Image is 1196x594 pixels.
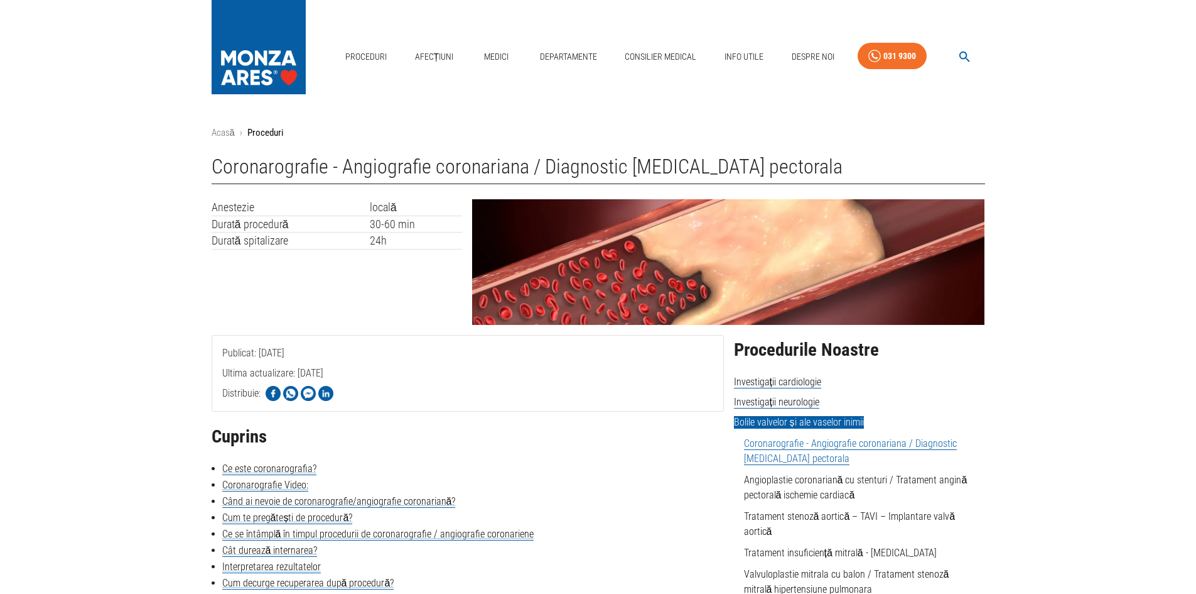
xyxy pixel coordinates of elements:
td: Anestezie [212,199,370,216]
img: Share on Facebook [266,386,281,401]
nav: breadcrumb [212,126,985,140]
td: Durată spitalizare [212,233,370,250]
a: Afecțiuni [410,44,459,70]
a: Cât durează internarea? [222,544,318,557]
img: Coronarografie - Angiografie coronariana | MONZA ARES [472,199,984,325]
a: Departamente [535,44,602,70]
span: Publicat: [DATE] [222,347,284,409]
a: Coronarografie - Angiografie coronariana / Diagnostic [MEDICAL_DATA] pectorala [744,437,957,465]
a: Acasă [212,127,235,138]
p: Distribuie: [222,386,261,401]
img: Share on LinkedIn [318,386,333,401]
h2: Cuprins [212,427,724,447]
td: Durată procedură [212,216,370,233]
td: 24h [370,233,463,250]
td: locală [370,199,463,216]
img: Share on WhatsApp [283,386,298,401]
p: Proceduri [247,126,283,140]
a: Cum decurge recuperarea după procedură? [222,577,394,590]
a: Ce este coronarografia? [222,463,316,475]
li: › [240,126,242,140]
span: Bolile valvelor și ale vaselor inimii [734,416,864,429]
a: Info Utile [719,44,768,70]
h2: Procedurile Noastre [734,340,985,360]
a: Când ai nevoie de coronarografie/angiografie coronariană? [222,495,456,508]
a: Consilier Medical [620,44,701,70]
a: Tratament insuficiență mitrală - [MEDICAL_DATA] [744,547,937,559]
div: 031 9300 [883,48,916,64]
span: Ultima actualizare: [DATE] [222,367,323,429]
a: Ce se întâmplă în timpul procedurii de coronarografie / angiografie coronariene [222,528,534,541]
span: Investigații neurologie [734,396,819,409]
a: Tratament stenoză aortică – TAVI – Implantare valvă aortică [744,510,956,537]
a: Proceduri [340,44,392,70]
span: Investigații cardiologie [734,376,821,388]
a: Medici [477,44,517,70]
img: Share on Facebook Messenger [301,386,316,401]
a: Coronarografie Video: [222,479,308,492]
a: Despre Noi [787,44,839,70]
a: Cum te pregătești de procedură? [222,512,353,524]
a: 031 9300 [858,43,927,70]
a: Angioplastie coronariană cu stenturi / Tratament angină pectorală ischemie cardiacă [744,474,967,501]
h1: Coronarografie - Angiografie coronariana / Diagnostic [MEDICAL_DATA] pectorala [212,155,985,184]
td: 30-60 min [370,216,463,233]
a: Interpretarea rezultatelor [222,561,321,573]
